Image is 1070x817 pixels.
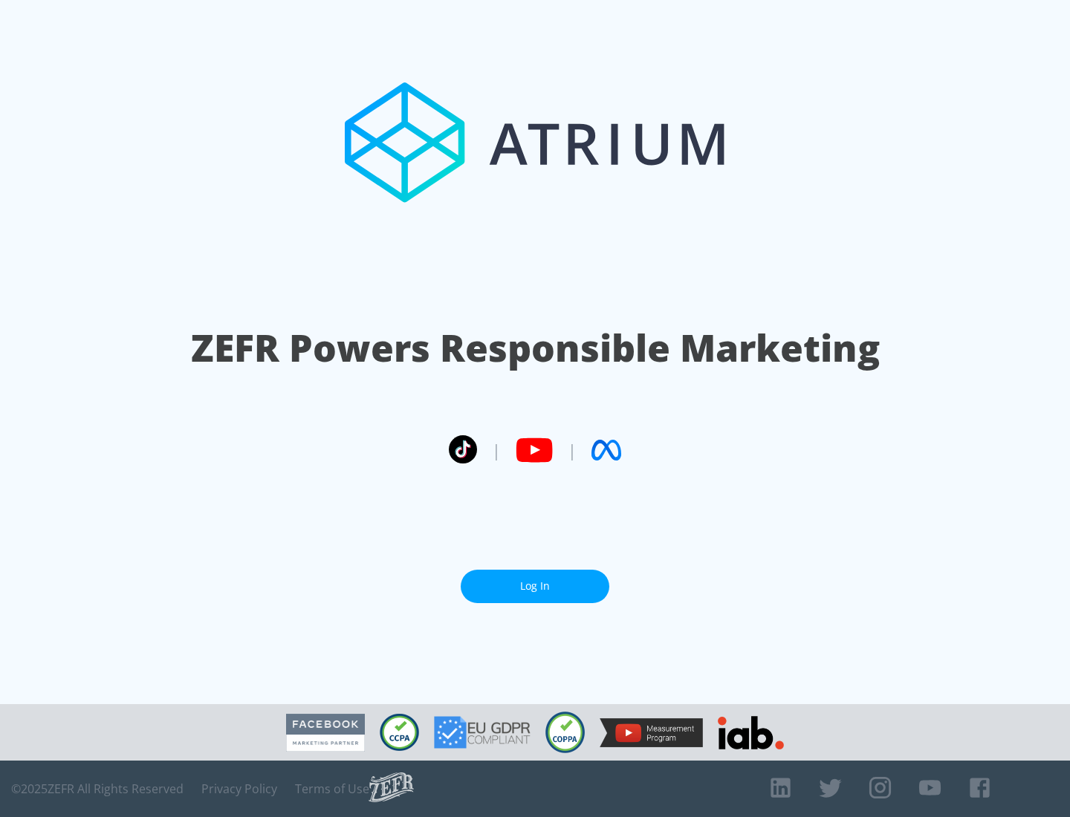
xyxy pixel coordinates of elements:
span: | [568,439,577,461]
a: Terms of Use [295,781,369,796]
a: Log In [461,570,609,603]
span: © 2025 ZEFR All Rights Reserved [11,781,184,796]
img: Facebook Marketing Partner [286,714,365,752]
a: Privacy Policy [201,781,277,796]
img: CCPA Compliant [380,714,419,751]
span: | [492,439,501,461]
img: COPPA Compliant [545,712,585,753]
img: IAB [718,716,784,749]
img: GDPR Compliant [434,716,531,749]
h1: ZEFR Powers Responsible Marketing [191,322,880,374]
img: YouTube Measurement Program [600,718,703,747]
